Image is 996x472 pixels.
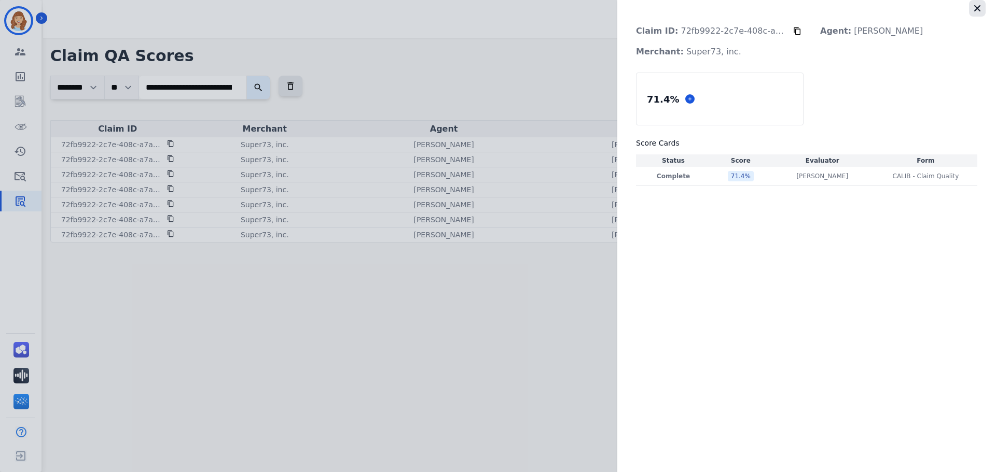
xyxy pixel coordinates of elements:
th: Status [636,154,711,167]
p: 72fb9922-2c7e-408c-a7af-65fa3901b6bc [628,21,793,41]
p: Complete [638,172,709,180]
div: 71.4 % [645,90,681,108]
th: Score [711,154,771,167]
strong: Merchant: [636,47,684,56]
th: Evaluator [771,154,874,167]
h3: Score Cards [636,138,977,148]
span: CALIB - Claim Quality [893,172,959,180]
p: [PERSON_NAME] [796,172,848,180]
p: Super73, inc. [628,41,750,62]
strong: Claim ID: [636,26,678,36]
strong: Agent: [820,26,851,36]
th: Form [874,154,977,167]
div: 71.4 % [728,171,754,181]
p: [PERSON_NAME] [812,21,931,41]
